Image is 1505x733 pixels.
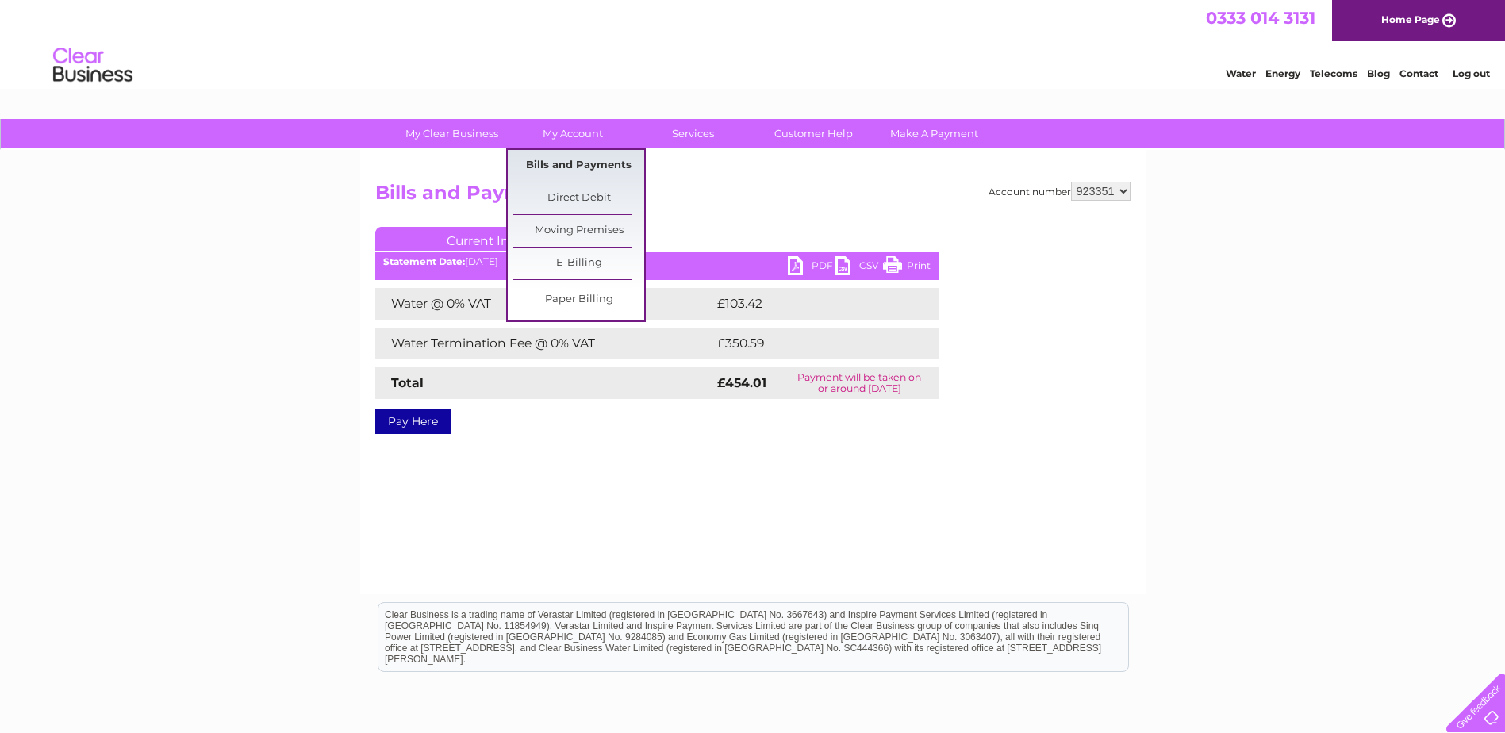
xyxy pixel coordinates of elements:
a: Pay Here [375,409,451,434]
h2: Bills and Payments [375,182,1131,212]
strong: Total [391,375,424,390]
a: Energy [1265,67,1300,79]
a: Direct Debit [513,182,644,214]
b: Statement Date: [383,255,465,267]
div: [DATE] [375,256,939,267]
a: Moving Premises [513,215,644,247]
a: Print [883,256,931,279]
div: Account number [989,182,1131,201]
a: Services [628,119,758,148]
a: E-Billing [513,248,644,279]
a: Contact [1399,67,1438,79]
div: Clear Business is a trading name of Verastar Limited (registered in [GEOGRAPHIC_DATA] No. 3667643... [378,9,1128,77]
a: Current Invoice [375,227,613,251]
a: Bills and Payments [513,150,644,182]
a: My Clear Business [386,119,517,148]
td: Payment will be taken on or around [DATE] [781,367,938,399]
td: £350.59 [713,328,911,359]
a: PDF [788,256,835,279]
a: Make A Payment [869,119,1000,148]
a: CSV [835,256,883,279]
td: Water Termination Fee @ 0% VAT [375,328,713,359]
a: Log out [1453,67,1490,79]
a: Blog [1367,67,1390,79]
a: 0333 014 3131 [1206,8,1315,28]
a: Telecoms [1310,67,1357,79]
td: Water @ 0% VAT [375,288,713,320]
a: My Account [507,119,638,148]
td: £103.42 [713,288,909,320]
strong: £454.01 [717,375,766,390]
a: Water [1226,67,1256,79]
img: logo.png [52,41,133,90]
a: Paper Billing [513,284,644,316]
a: Customer Help [748,119,879,148]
